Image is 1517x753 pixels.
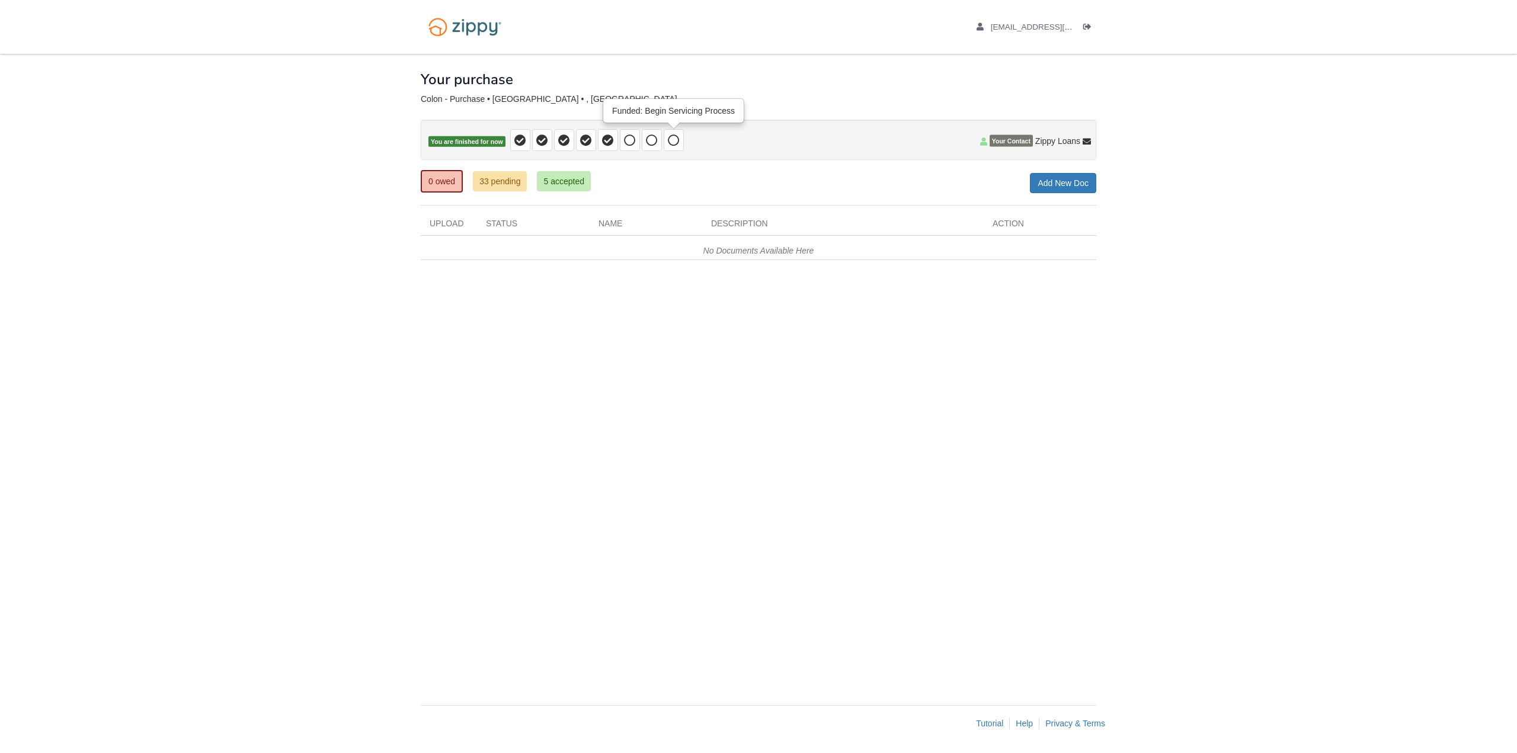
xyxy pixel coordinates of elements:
a: Privacy & Terms [1045,719,1105,728]
a: edit profile [977,23,1126,34]
em: No Documents Available Here [703,246,814,255]
a: 33 pending [473,171,527,191]
div: Upload [421,217,477,235]
a: Tutorial [976,719,1003,728]
div: Funded: Begin Servicing Process [604,100,743,122]
div: Description [702,217,984,235]
span: Zippy Loans [1035,135,1080,147]
span: You are finished for now [428,136,505,148]
a: Log out [1083,23,1096,34]
a: 5 accepted [537,171,591,191]
span: xloudgaming14@gmail.com [991,23,1126,31]
h1: Your purchase [421,72,513,87]
div: Colon - Purchase • [GEOGRAPHIC_DATA] • , [GEOGRAPHIC_DATA] [421,94,1096,104]
div: Status [477,217,590,235]
div: Name [590,217,702,235]
a: Help [1016,719,1033,728]
a: Add New Doc [1030,173,1096,193]
img: Logo [421,12,509,42]
span: Your Contact [990,135,1033,147]
a: 0 owed [421,170,463,193]
div: Action [984,217,1096,235]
